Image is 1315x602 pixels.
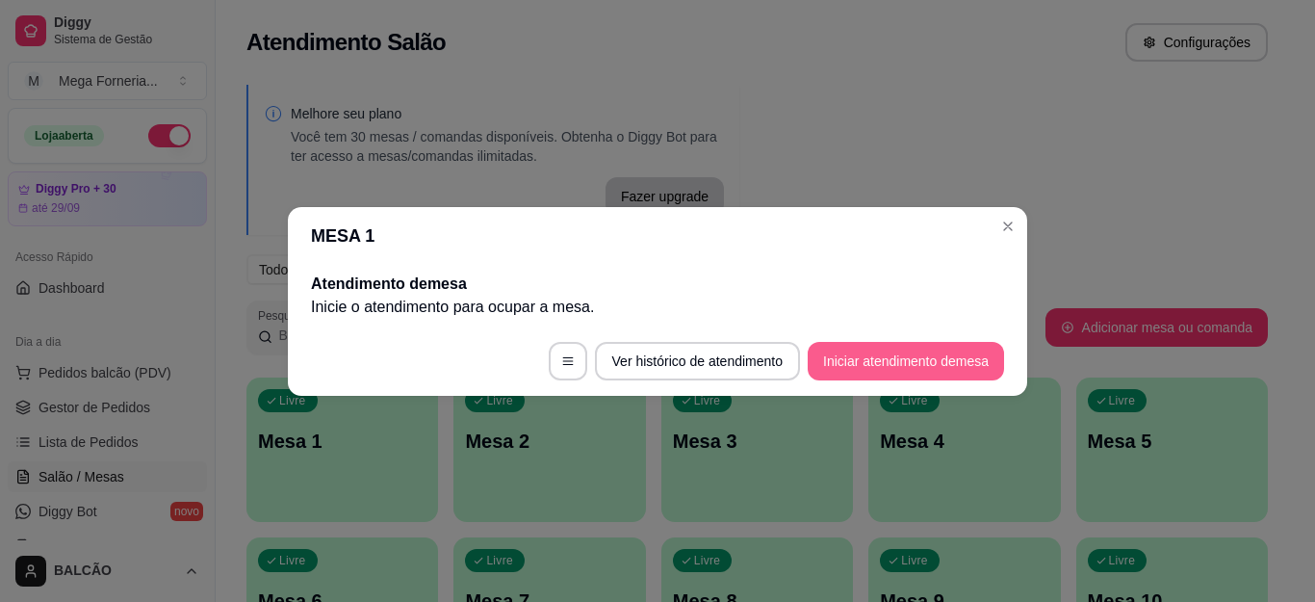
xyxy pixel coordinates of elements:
[311,296,1004,319] p: Inicie o atendimento para ocupar a mesa .
[993,211,1023,242] button: Close
[808,342,1004,380] button: Iniciar atendimento demesa
[288,207,1027,265] header: MESA 1
[595,342,800,380] button: Ver histórico de atendimento
[311,273,1004,296] h2: Atendimento de mesa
